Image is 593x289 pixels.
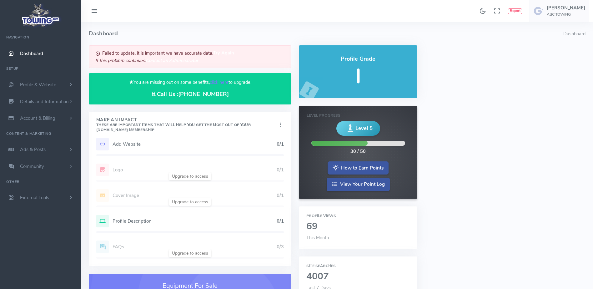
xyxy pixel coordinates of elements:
[563,31,585,38] li: Dashboard
[95,57,199,63] i: If this problem continues,
[327,178,390,191] a: View Your Point Log
[113,142,277,147] h5: Add Website
[20,82,56,88] span: Profile & Website
[178,90,229,98] a: [PHONE_NUMBER]
[96,122,251,132] small: These are important items that will help you get the most out of your [DOMAIN_NAME] Membership
[306,56,410,62] h4: Profile Grade
[306,221,410,232] h2: 69
[277,142,284,147] h5: 0/1
[96,91,284,98] h4: Call Us :
[277,219,284,224] h5: 0/1
[20,2,62,28] img: logo
[547,5,585,10] h5: [PERSON_NAME]
[20,163,44,170] span: Community
[20,195,49,201] span: External Tools
[213,50,234,56] a: Try Again
[328,161,389,175] a: How to Earn Points
[20,50,43,57] span: Dashboard
[113,219,277,224] h5: Profile Description
[96,79,284,86] p: You are missing out on some benefits, to upgrade.
[306,235,329,241] span: This Month
[508,8,522,14] button: Report
[355,124,373,132] span: Level 5
[146,57,199,63] a: Contact an Administrator
[534,6,544,16] img: user-image
[350,148,366,155] div: 30 / 50
[20,146,46,153] span: Ads & Posts
[20,115,55,121] span: Account & Billing
[89,22,563,45] h4: Dashboard
[20,99,69,105] span: Details and Information
[96,118,278,133] h4: Make An Impact
[547,13,585,17] h6: ABC TOWING
[306,65,410,88] h5: I
[306,214,410,218] h6: Profile Views
[307,114,410,118] h6: Level Progress
[306,271,410,282] h2: 4007
[210,79,229,85] a: click here
[306,264,410,268] h6: Site Searches
[89,45,291,68] div: Failed to update, it is important we have accurate data.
